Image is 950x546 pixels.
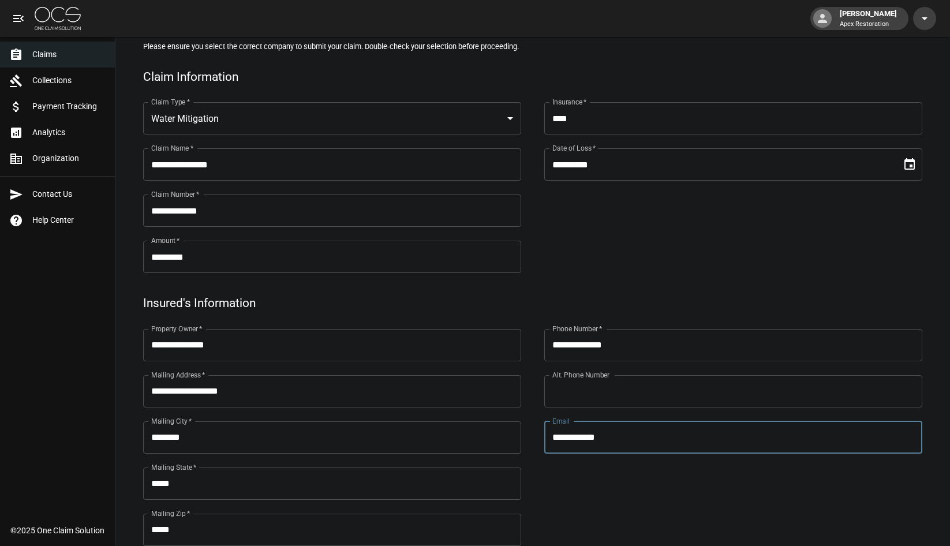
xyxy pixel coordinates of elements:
span: Organization [32,152,106,164]
p: Apex Restoration [840,20,897,29]
span: Analytics [32,126,106,139]
label: Mailing State [151,462,196,472]
button: open drawer [7,7,30,30]
label: Mailing Address [151,370,205,380]
label: Insurance [552,97,586,107]
img: ocs-logo-white-transparent.png [35,7,81,30]
label: Date of Loss [552,143,596,153]
div: © 2025 One Claim Solution [10,525,104,536]
label: Phone Number [552,324,602,334]
label: Mailing City [151,416,192,426]
label: Amount [151,235,180,245]
div: Water Mitigation [143,102,521,134]
button: Choose date, selected date is Aug 26, 2025 [898,153,921,176]
label: Mailing Zip [151,508,190,518]
label: Claim Name [151,143,193,153]
label: Claim Type [151,97,190,107]
label: Alt. Phone Number [552,370,609,380]
span: Help Center [32,214,106,226]
label: Property Owner [151,324,203,334]
label: Email [552,416,570,426]
h5: Please ensure you select the correct company to submit your claim. Double-check your selection be... [143,42,922,51]
span: Claims [32,48,106,61]
span: Collections [32,74,106,87]
span: Contact Us [32,188,106,200]
span: Payment Tracking [32,100,106,113]
label: Claim Number [151,189,199,199]
div: [PERSON_NAME] [835,8,902,29]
